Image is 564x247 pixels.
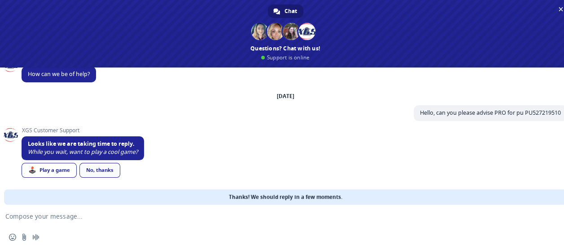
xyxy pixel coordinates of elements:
[5,205,544,227] textarea: Compose your message...
[28,166,36,174] span: 🕹️
[28,70,90,78] span: How can we be of help?
[268,4,303,18] a: Chat
[22,163,77,178] a: Play a game
[21,234,28,241] span: Send a file
[277,94,294,99] div: [DATE]
[284,4,297,18] span: Chat
[22,127,144,134] span: XGS Customer Support
[420,109,561,117] span: Hello, can you please advise PRO for pu PU527219510
[28,140,135,148] span: Looks like we are taking time to reply.
[32,234,39,241] span: Audio message
[9,234,16,241] span: Insert an emoji
[229,189,342,205] span: Thanks! We should reply in a few moments.
[79,163,120,178] a: No, thanks
[28,148,138,156] span: While you wait, want to play a cool game?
